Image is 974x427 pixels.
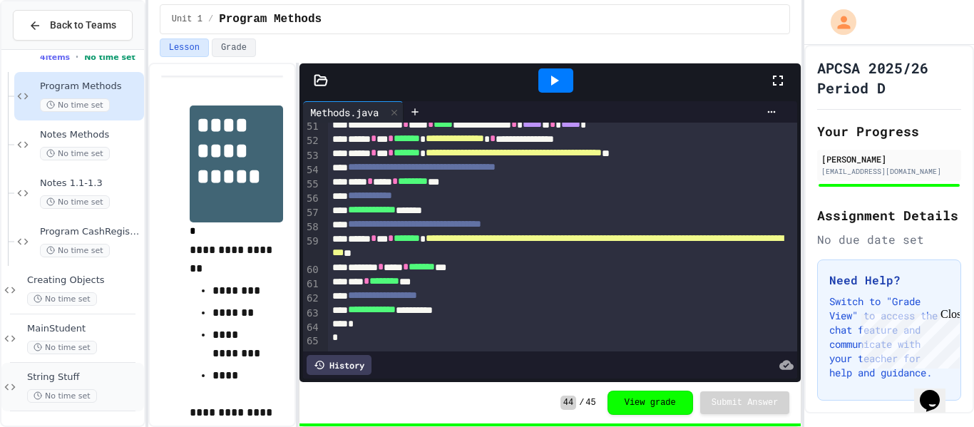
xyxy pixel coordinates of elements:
[13,10,133,41] button: Back to Teams
[303,334,321,349] div: 65
[560,396,576,410] span: 44
[40,178,141,190] span: Notes 1.1-1.3
[84,53,135,62] span: No time set
[303,134,321,148] div: 52
[303,105,386,120] div: Methods.java
[856,308,960,369] iframe: chat widget
[307,355,371,375] div: History
[585,397,595,408] span: 45
[40,81,141,93] span: Program Methods
[303,178,321,192] div: 55
[303,263,321,277] div: 60
[303,220,321,235] div: 58
[817,58,961,98] h1: APCSA 2025/26 Period D
[27,389,97,403] span: No time set
[40,53,70,62] span: 4 items
[40,244,110,257] span: No time set
[700,391,790,414] button: Submit Answer
[608,391,693,415] button: View grade
[821,153,957,165] div: [PERSON_NAME]
[40,195,110,209] span: No time set
[817,205,961,225] h2: Assignment Details
[817,231,961,248] div: No due date set
[829,272,949,289] h3: Need Help?
[208,14,213,25] span: /
[579,397,584,408] span: /
[303,101,404,123] div: Methods.java
[303,307,321,321] div: 63
[303,192,321,206] div: 56
[303,120,321,134] div: 51
[303,163,321,178] div: 54
[160,38,209,57] button: Lesson
[27,371,141,384] span: String Stuff
[40,98,110,112] span: No time set
[172,14,203,25] span: Unit 1
[40,226,141,238] span: Program CashRegister
[40,147,110,160] span: No time set
[6,6,98,91] div: Chat with us now!Close
[914,370,960,413] iframe: chat widget
[712,397,779,408] span: Submit Answer
[817,121,961,141] h2: Your Progress
[303,292,321,306] div: 62
[50,18,116,33] span: Back to Teams
[829,294,949,380] p: Switch to "Grade View" to access the chat feature and communicate with your teacher for help and ...
[821,166,957,177] div: [EMAIL_ADDRESS][DOMAIN_NAME]
[303,206,321,220] div: 57
[40,129,141,141] span: Notes Methods
[303,321,321,335] div: 64
[76,51,78,63] span: •
[303,149,321,163] div: 53
[27,323,141,335] span: MainStudent
[816,6,860,38] div: My Account
[219,11,322,28] span: Program Methods
[303,277,321,292] div: 61
[27,341,97,354] span: No time set
[212,38,256,57] button: Grade
[27,274,141,287] span: Creating Objects
[27,292,97,306] span: No time set
[303,235,321,263] div: 59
